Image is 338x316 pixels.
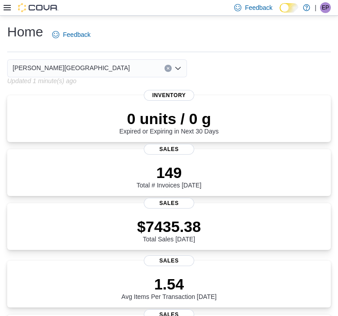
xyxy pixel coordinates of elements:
[121,275,217,293] p: 1.54
[165,65,172,72] button: Clear input
[137,218,201,243] div: Total Sales [DATE]
[49,26,94,44] a: Feedback
[144,144,194,155] span: Sales
[245,3,272,12] span: Feedback
[144,90,194,101] span: Inventory
[322,2,329,13] span: EP
[144,255,194,266] span: Sales
[280,3,298,13] input: Dark Mode
[7,23,43,41] h1: Home
[13,62,130,73] span: [PERSON_NAME][GEOGRAPHIC_DATA]
[137,164,201,189] div: Total # Invoices [DATE]
[137,218,201,236] p: $7435.38
[63,30,90,39] span: Feedback
[7,77,76,85] p: Updated 1 minute(s) ago
[18,3,58,12] img: Cova
[174,65,182,72] button: Open list of options
[121,275,217,300] div: Avg Items Per Transaction [DATE]
[137,164,201,182] p: 149
[315,2,316,13] p: |
[120,110,219,135] div: Expired or Expiring in Next 30 Days
[144,198,194,209] span: Sales
[320,2,331,13] div: Emily Paramor
[120,110,219,128] p: 0 units / 0 g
